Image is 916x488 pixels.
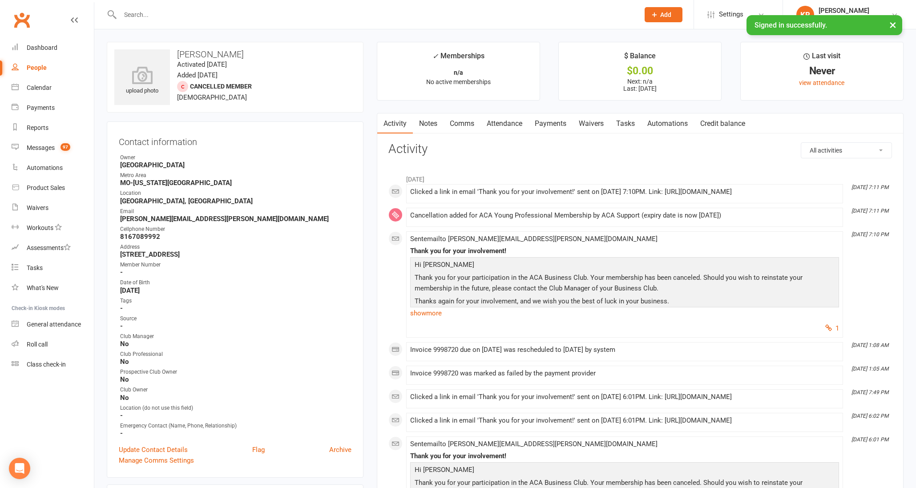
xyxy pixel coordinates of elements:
strong: No [120,394,351,402]
h3: Activity [388,142,892,156]
span: Sent email to [PERSON_NAME][EMAIL_ADDRESS][PERSON_NAME][DOMAIN_NAME] [410,440,658,448]
a: Clubworx [11,9,33,31]
span: 97 [61,143,70,151]
div: $0.00 [567,66,713,76]
div: Address [120,243,351,251]
a: Tasks [610,113,641,134]
a: show more [410,307,839,319]
strong: - [120,411,351,419]
span: Signed in successfully. [755,21,827,29]
strong: 8167089992 [120,233,351,241]
a: Reports [12,118,94,138]
strong: [DATE] [120,286,351,294]
a: Activity [377,113,413,134]
a: Comms [444,113,480,134]
strong: - [120,429,351,437]
div: Memberships [432,50,484,67]
div: Member Number [120,261,351,269]
div: Dashboard [27,44,57,51]
div: Invoice 9998720 was marked as failed by the payment provider [410,370,839,377]
strong: [GEOGRAPHIC_DATA], [GEOGRAPHIC_DATA] [120,197,351,205]
div: Emergency Contact (Name, Phone, Relationship) [120,422,351,430]
a: Manage Comms Settings [119,455,194,466]
a: What's New [12,278,94,298]
p: Thank you for your participation in the ACA Business Club. Your membership has been canceled. Sho... [412,272,837,296]
h3: [PERSON_NAME] [114,49,356,59]
span: Sent email to [PERSON_NAME][EMAIL_ADDRESS][PERSON_NAME][DOMAIN_NAME] [410,235,658,243]
button: 1 [825,323,839,334]
strong: [GEOGRAPHIC_DATA] [120,161,351,169]
div: Clicked a link in email 'Thank you for your involvement!' sent on [DATE] 7:10PM. Link: [URL][DOMA... [410,188,839,196]
i: [DATE] 1:08 AM [851,342,888,348]
a: Product Sales [12,178,94,198]
a: Dashboard [12,38,94,58]
span: [DEMOGRAPHIC_DATA] [177,93,247,101]
div: Club Manager [120,332,351,341]
span: No active memberships [426,78,491,85]
div: General attendance [27,321,81,328]
p: Thanks again for your involvement, and we wish you the best of luck in your business. [412,296,837,309]
a: Waivers [12,198,94,218]
div: Tags [120,297,351,305]
p: Hi [PERSON_NAME] [412,464,837,477]
div: Club Owner [120,386,351,394]
a: Automations [641,113,694,134]
div: Clicked a link in email 'Thank you for your involvement!' sent on [DATE] 6:01PM. Link: [URL][DOMA... [410,393,839,401]
div: Messages [27,144,55,151]
a: Class kiosk mode [12,355,94,375]
a: Automations [12,158,94,178]
div: Clicked a link in email 'Thank you for your involvement!' sent on [DATE] 6:01PM. Link: [URL][DOMA... [410,417,839,424]
time: Activated [DATE] [177,60,227,69]
p: Next: n/a Last: [DATE] [567,78,713,92]
a: Tasks [12,258,94,278]
div: Class check-in [27,361,66,368]
strong: - [120,268,351,276]
i: [DATE] 7:49 PM [851,389,888,395]
a: Notes [413,113,444,134]
a: Flag [252,444,265,455]
i: [DATE] 7:11 PM [851,184,888,190]
a: Attendance [480,113,529,134]
div: Thank you for your involvement! [410,452,839,460]
i: ✓ [432,52,438,60]
p: Hi [PERSON_NAME] [412,259,837,272]
strong: [STREET_ADDRESS] [120,250,351,258]
strong: [PERSON_NAME][EMAIL_ADDRESS][PERSON_NAME][DOMAIN_NAME] [120,215,351,223]
i: [DATE] 7:11 PM [851,208,888,214]
div: Owner [120,153,351,162]
div: Club Professional [120,350,351,359]
div: Waivers [27,204,48,211]
strong: - [120,322,351,330]
div: Thank you for your involvement! [410,247,839,255]
strong: n/a [454,69,463,76]
span: Cancelled member [190,83,252,90]
div: [PERSON_NAME] [819,7,869,15]
input: Search... [117,8,633,21]
i: [DATE] 1:05 AM [851,366,888,372]
a: Roll call [12,335,94,355]
div: Assessments [27,244,71,251]
div: Date of Birth [120,278,351,287]
a: Workouts [12,218,94,238]
a: Payments [12,98,94,118]
div: Cancellation added for ACA Young Professional Membership by ACA Support (expiry date is now [DATE]) [410,212,839,219]
a: Calendar [12,78,94,98]
div: Automations [27,164,63,171]
strong: No [120,358,351,366]
div: Location [120,189,351,198]
div: Invoice 9998720 due on [DATE] was rescheduled to [DATE] by system [410,346,839,354]
a: Assessments [12,238,94,258]
div: upload photo [114,66,170,96]
a: Credit balance [694,113,751,134]
div: Location (do not use this field) [120,404,351,412]
strong: MO-[US_STATE][GEOGRAPHIC_DATA] [120,179,351,187]
div: Metro Area [120,171,351,180]
a: Payments [529,113,573,134]
a: Messages 97 [12,138,94,158]
a: General attendance kiosk mode [12,315,94,335]
button: × [885,15,901,34]
i: [DATE] 6:02 PM [851,413,888,419]
a: Waivers [573,113,610,134]
div: What's New [27,284,59,291]
h3: Contact information [119,133,351,147]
